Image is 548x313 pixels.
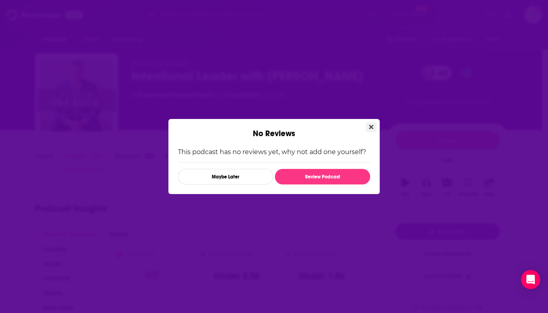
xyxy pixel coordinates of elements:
[168,119,380,139] div: No Reviews
[521,270,540,289] div: Open Intercom Messenger
[366,122,377,132] button: Close
[178,169,273,184] button: Maybe Later
[275,169,370,184] button: Review Podcast
[178,148,370,156] p: This podcast has no reviews yet, why not add one yourself?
